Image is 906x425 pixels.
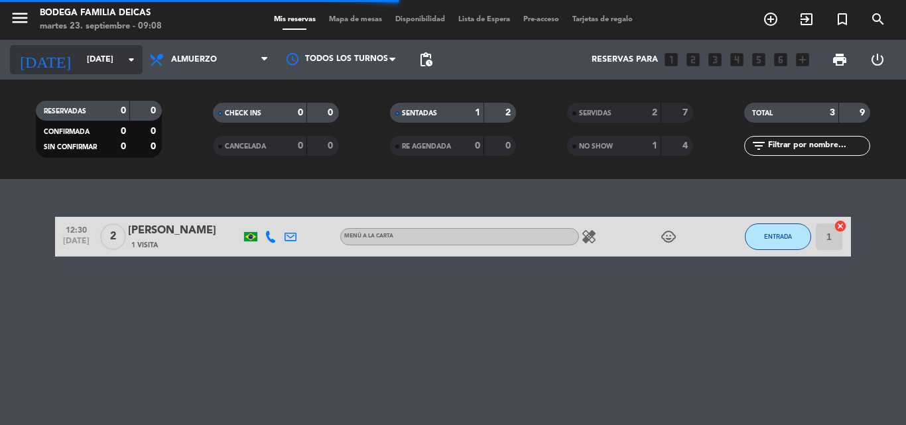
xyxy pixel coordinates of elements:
[517,16,566,23] span: Pre-acceso
[298,141,303,151] strong: 0
[663,51,680,68] i: looks_one
[10,8,30,32] button: menu
[151,142,159,151] strong: 0
[225,143,266,150] span: CANCELADA
[452,16,517,23] span: Lista de Espera
[858,40,896,80] div: LOG OUT
[389,16,452,23] span: Disponibilidad
[764,233,792,240] span: ENTRADA
[10,45,80,74] i: [DATE]
[767,139,870,153] input: Filtrar por nombre...
[151,127,159,136] strong: 0
[751,138,767,154] i: filter_list
[402,143,451,150] span: RE AGENDADA
[750,51,767,68] i: looks_5
[40,20,162,33] div: martes 23. septiembre - 09:08
[772,51,789,68] i: looks_6
[579,143,613,150] span: NO SHOW
[579,110,612,117] span: SERVIDAS
[592,55,658,64] span: Reservas para
[298,108,303,117] strong: 0
[870,52,885,68] i: power_settings_new
[682,108,690,117] strong: 7
[44,144,97,151] span: SIN CONFIRMAR
[763,11,779,27] i: add_circle_outline
[661,229,677,245] i: child_care
[682,141,690,151] strong: 4
[44,108,86,115] span: RESERVADAS
[684,51,702,68] i: looks_two
[706,51,724,68] i: looks_3
[799,11,814,27] i: exit_to_app
[832,52,848,68] span: print
[505,108,513,117] strong: 2
[794,51,811,68] i: add_box
[505,141,513,151] strong: 0
[121,127,126,136] strong: 0
[225,110,261,117] span: CHECK INS
[328,141,336,151] strong: 0
[267,16,322,23] span: Mis reservas
[475,108,480,117] strong: 1
[652,108,657,117] strong: 2
[581,229,597,245] i: healing
[131,240,158,251] span: 1 Visita
[60,221,93,237] span: 12:30
[171,55,217,64] span: Almuerzo
[10,8,30,28] i: menu
[123,52,139,68] i: arrow_drop_down
[418,52,434,68] span: pending_actions
[830,108,835,117] strong: 3
[121,142,126,151] strong: 0
[728,51,745,68] i: looks_4
[860,108,868,117] strong: 9
[402,110,437,117] span: SENTADAS
[328,108,336,117] strong: 0
[834,219,847,233] i: cancel
[566,16,639,23] span: Tarjetas de regalo
[834,11,850,27] i: turned_in_not
[44,129,90,135] span: CONFIRMADA
[121,106,126,115] strong: 0
[128,222,241,239] div: [PERSON_NAME]
[745,223,811,250] button: ENTRADA
[60,237,93,252] span: [DATE]
[322,16,389,23] span: Mapa de mesas
[870,11,886,27] i: search
[151,106,159,115] strong: 0
[752,110,773,117] span: TOTAL
[475,141,480,151] strong: 0
[652,141,657,151] strong: 1
[344,233,393,239] span: MENÚ A LA CARTA
[40,7,162,20] div: Bodega Familia Deicas
[100,223,126,250] span: 2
